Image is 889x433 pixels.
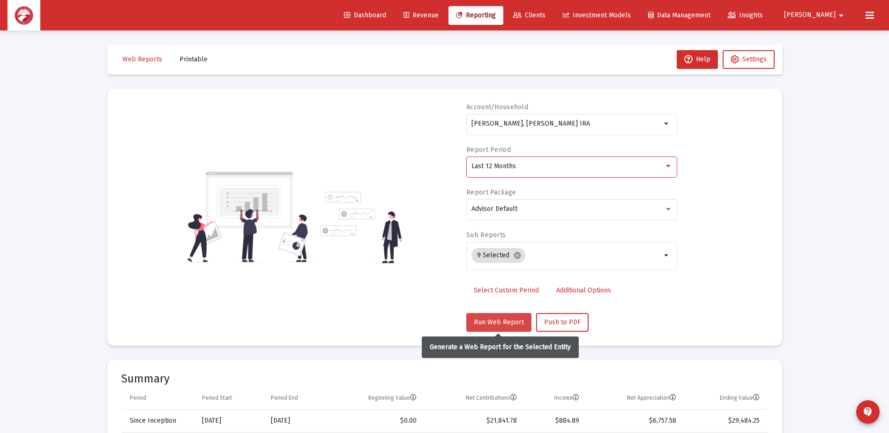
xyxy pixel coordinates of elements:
[396,6,446,25] a: Revenue
[683,410,768,432] td: $29,484.25
[648,11,710,19] span: Data Management
[862,406,874,418] mat-icon: contact_support
[523,387,586,410] td: Column Income
[641,6,718,25] a: Data Management
[474,286,539,294] span: Select Custom Period
[661,118,672,129] mat-icon: arrow_drop_down
[466,103,528,111] label: Account/Household
[456,11,496,19] span: Reporting
[15,6,33,25] img: Dashboard
[536,313,589,332] button: Push to PDF
[471,205,517,213] span: Advisor Default
[344,11,386,19] span: Dashboard
[471,162,516,170] span: Last 12 Months
[466,188,516,196] label: Report Package
[423,387,523,410] td: Column Net Contributions
[403,11,439,19] span: Revenue
[474,318,524,326] span: Run Web Report
[121,374,768,383] mat-card-title: Summary
[723,50,775,69] button: Settings
[115,50,170,69] button: Web Reports
[264,387,329,410] td: Column Period End
[336,6,394,25] a: Dashboard
[720,394,760,402] div: Ending Value
[195,387,264,410] td: Column Period Start
[466,313,531,332] button: Run Web Report
[773,6,858,24] button: [PERSON_NAME]
[506,6,553,25] a: Clients
[471,120,661,127] input: Search or select an account or household
[121,410,195,432] td: Since Inception
[836,6,847,25] mat-icon: arrow_drop_down
[130,394,146,402] div: Period
[186,171,314,263] img: reporting
[329,410,423,432] td: $0.00
[122,55,162,63] span: Web Reports
[784,11,836,19] span: [PERSON_NAME]
[466,146,511,154] label: Report Period
[728,11,763,19] span: Insights
[466,231,506,239] label: Sub Reports
[627,394,676,402] div: Net Appreciation
[471,246,661,265] mat-chip-list: Selection
[586,387,683,410] td: Column Net Appreciation
[586,410,683,432] td: $6,757.58
[423,410,523,432] td: $21,841.78
[368,394,417,402] div: Beginning Value
[329,387,423,410] td: Column Beginning Value
[544,318,581,326] span: Push to PDF
[684,55,710,63] span: Help
[513,11,545,19] span: Clients
[448,6,503,25] a: Reporting
[202,416,258,426] div: [DATE]
[720,6,770,25] a: Insights
[523,410,586,432] td: $884.89
[471,248,525,263] mat-chip: 9 Selected
[172,50,215,69] button: Printable
[271,394,298,402] div: Period End
[121,387,195,410] td: Column Period
[271,416,323,426] div: [DATE]
[661,250,672,261] mat-icon: arrow_drop_down
[563,11,631,19] span: Investment Models
[742,55,767,63] span: Settings
[683,387,768,410] td: Column Ending Value
[202,394,232,402] div: Period Start
[677,50,718,69] button: Help
[556,286,611,294] span: Additional Options
[466,394,517,402] div: Net Contributions
[554,394,579,402] div: Income
[555,6,638,25] a: Investment Models
[179,55,208,63] span: Printable
[320,192,402,263] img: reporting-alt
[513,251,522,260] mat-icon: cancel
